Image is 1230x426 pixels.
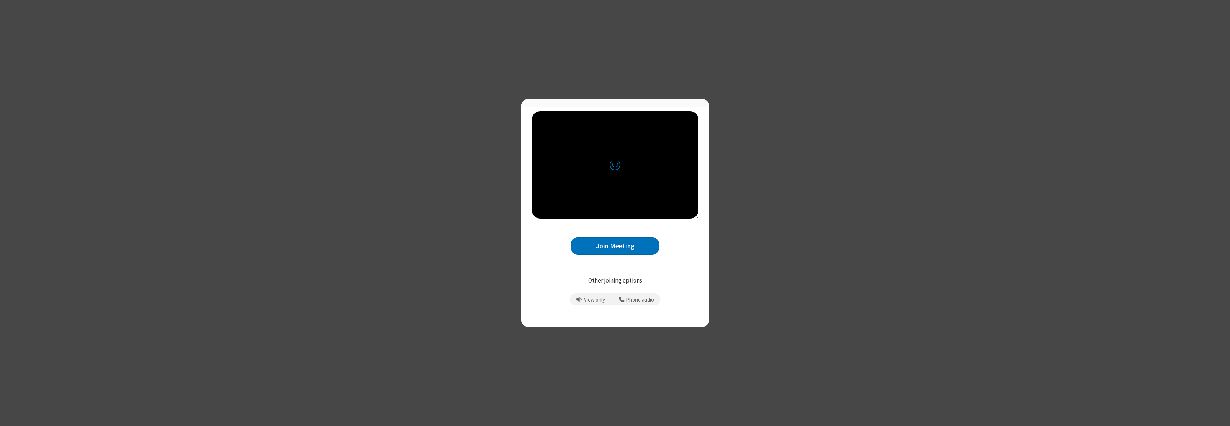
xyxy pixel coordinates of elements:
[616,293,657,305] button: Use your phone for mic and speaker while you view the meeting on this device.
[584,297,605,303] span: View only
[571,237,659,255] button: Join Meeting
[574,293,608,305] button: Prevent echo when there is already an active mic and speaker in the room.
[611,294,613,304] span: |
[532,276,698,285] p: Other joining options
[626,297,654,303] span: Phone audio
